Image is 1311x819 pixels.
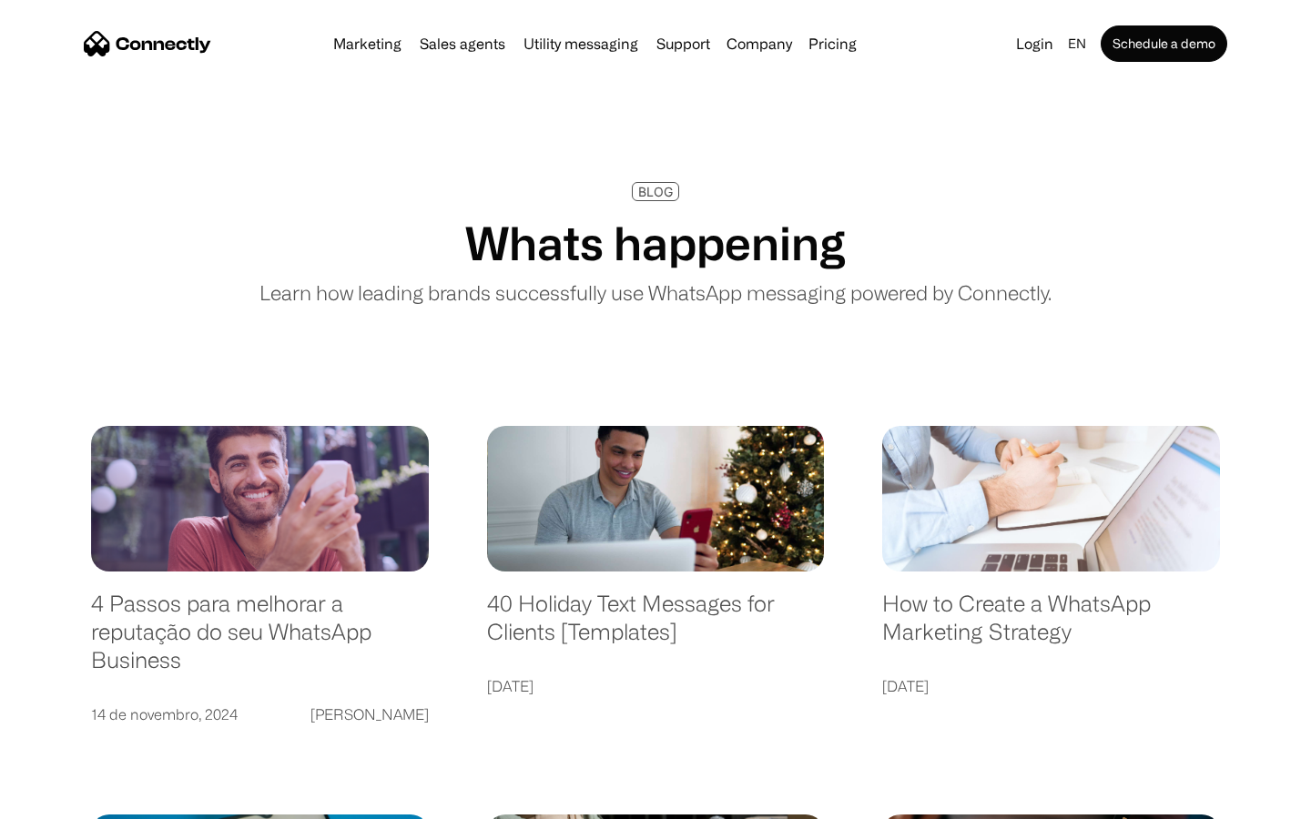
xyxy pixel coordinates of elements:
div: [DATE] [882,673,929,699]
a: Pricing [801,36,864,51]
div: [DATE] [487,673,534,699]
div: [PERSON_NAME] [310,702,429,727]
div: 14 de novembro, 2024 [91,702,238,727]
p: Learn how leading brands successfully use WhatsApp messaging powered by Connectly. [259,278,1052,308]
div: Company [727,31,792,56]
a: Schedule a demo [1101,25,1227,62]
aside: Language selected: English [18,787,109,813]
ul: Language list [36,787,109,813]
div: en [1068,31,1086,56]
a: 4 Passos para melhorar a reputação do seu WhatsApp Business [91,590,429,692]
a: 40 Holiday Text Messages for Clients [Templates] [487,590,825,663]
h1: Whats happening [465,216,846,270]
a: Marketing [326,36,409,51]
a: Support [649,36,717,51]
a: How to Create a WhatsApp Marketing Strategy [882,590,1220,663]
a: Utility messaging [516,36,645,51]
div: BLOG [638,185,673,198]
a: Sales agents [412,36,513,51]
a: Login [1009,31,1061,56]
